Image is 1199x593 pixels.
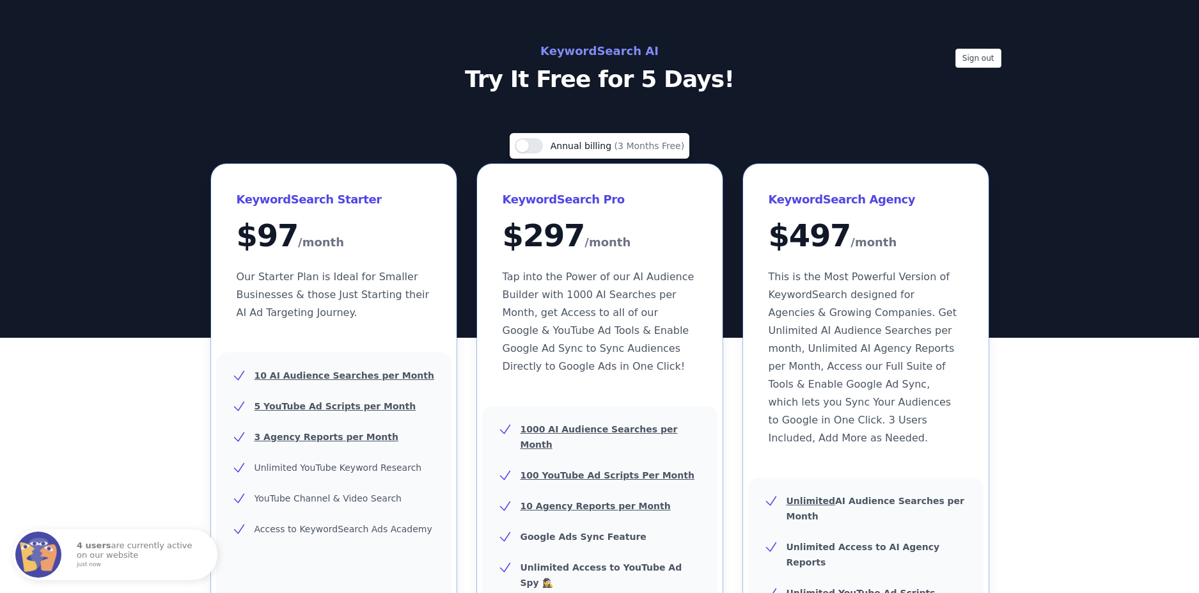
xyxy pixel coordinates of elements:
h3: KeywordSearch Pro [503,189,697,210]
u: 100 YouTube Ad Scripts Per Month [521,470,694,480]
div: $ 97 [237,220,431,253]
h3: KeywordSearch Agency [769,189,963,210]
b: Unlimited Access to AI Agency Reports [787,542,940,567]
small: just now [77,562,201,568]
span: This is the Most Powerful Version of KeywordSearch designed for Agencies & Growing Companies. Get... [769,271,957,444]
span: Unlimited YouTube Keyword Research [255,463,422,473]
span: Annual billing [551,141,615,151]
u: 3 Agency Reports per Month [255,432,398,442]
div: $ 297 [503,220,697,253]
u: 10 Agency Reports per Month [521,501,671,511]
span: Our Starter Plan is Ideal for Smaller Businesses & those Just Starting their AI Ad Targeting Jour... [237,271,430,319]
span: Access to KeywordSearch Ads Academy [255,524,432,534]
u: 10 AI Audience Searches per Month [255,370,434,381]
span: /month [584,232,631,253]
strong: 4 users [77,541,111,550]
span: (3 Months Free) [615,141,685,151]
u: 1000 AI Audience Searches per Month [521,424,678,450]
p: Try It Free for 5 Days! [313,67,886,92]
span: /month [850,232,897,253]
u: 5 YouTube Ad Scripts per Month [255,401,416,411]
div: $ 497 [769,220,963,253]
b: Google Ads Sync Feature [521,532,647,542]
u: Unlimited [787,496,836,506]
b: Unlimited Access to YouTube Ad Spy 🕵️‍♀️ [521,562,682,588]
b: AI Audience Searches per Month [787,496,965,521]
button: Sign out [955,49,1001,68]
span: Tap into the Power of our AI Audience Builder with 1000 AI Searches per Month, get Access to all ... [503,271,694,372]
h3: KeywordSearch Starter [237,189,431,210]
p: are currently active on our website [77,541,205,567]
span: YouTube Channel & Video Search [255,493,402,503]
span: /month [298,232,344,253]
img: Fomo [15,532,61,578]
h2: KeywordSearch AI [313,41,886,61]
